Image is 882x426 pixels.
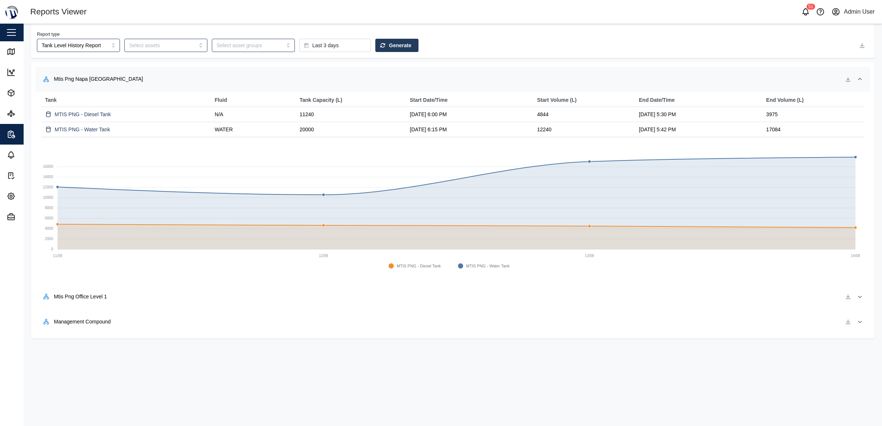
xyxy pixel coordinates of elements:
[19,192,44,200] div: Settings
[54,75,143,83] div: Mtis Png Napa [GEOGRAPHIC_DATA]
[762,94,864,107] th: End Volume (L)
[55,126,110,134] a: MTIS PNG - Water Tank
[375,39,418,52] button: Generate
[19,213,40,221] div: Admin
[43,186,53,190] text: 12000
[19,89,41,97] div: Assets
[851,254,860,258] text: 14/08
[53,254,62,258] text: 11/08
[299,39,371,52] button: Last 3 days
[19,110,37,118] div: Sites
[312,39,339,52] span: Last 3 days
[51,247,53,252] text: 0
[406,122,534,137] td: [DATE] 6:15 PM
[35,309,870,334] button: Management Compound
[389,39,411,52] span: Generate
[19,151,41,159] div: Alarms
[45,206,54,210] text: 8000
[533,94,635,107] th: Start Volume (L)
[45,217,54,221] text: 6000
[406,94,534,107] th: Start Date/Time
[585,254,594,258] text: 13/08
[55,111,111,119] a: MTIS PNG - Diesel Tank
[211,122,296,137] td: WATER
[43,196,53,200] text: 10000
[830,7,876,17] button: Admin User
[35,284,870,309] button: Mtis Png Office Level 1
[129,42,194,48] input: Select assets
[533,107,635,122] td: 4844
[406,107,534,122] td: [DATE] 6:00 PM
[635,107,762,122] td: [DATE] 5:30 PM
[30,6,87,18] div: Reports Viewer
[211,94,296,107] th: Fluid
[19,68,51,76] div: Dashboard
[296,122,406,137] td: 20000
[217,42,281,48] input: Select asset groups
[844,7,875,17] div: Admin User
[635,122,762,137] td: [DATE] 5:42 PM
[806,4,815,10] div: 51
[19,48,35,56] div: Map
[211,107,296,122] td: N/A
[54,318,111,326] div: Management Compound
[19,130,43,138] div: Reports
[296,94,406,107] th: Tank Capacity (L)
[762,107,864,122] td: 3975
[635,94,762,107] th: End Date/Time
[19,172,38,180] div: Tasks
[43,165,53,169] text: 16000
[37,39,120,52] input: Choose a Report Type
[319,254,328,258] text: 12/08
[41,94,211,107] th: Tank
[54,293,107,301] div: Mtis Png Office Level 1
[45,227,54,231] text: 4000
[35,67,870,92] button: Mtis Png Napa [GEOGRAPHIC_DATA]
[762,122,864,137] td: 17084
[35,92,870,284] div: Mtis Png Napa [GEOGRAPHIC_DATA]
[43,175,53,179] text: 14000
[533,122,635,137] td: 12240
[45,237,54,241] text: 2000
[296,107,406,122] td: 11240
[37,32,60,37] label: Report type
[4,4,20,20] img: Main Logo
